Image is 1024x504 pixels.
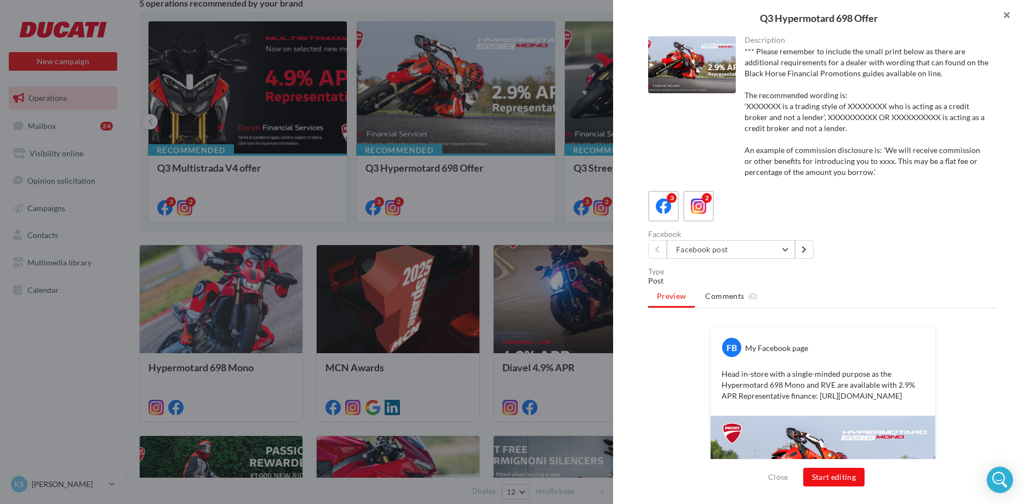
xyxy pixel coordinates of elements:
[648,268,998,275] div: Type
[764,471,793,484] button: Close
[745,343,808,354] div: My Facebook page
[803,468,865,486] button: Start editing
[722,369,924,401] p: Head in-store with a single-minded purpose as the Hypermotard 698 Mono and RVE are available with...
[748,292,758,301] span: (0)
[648,230,819,238] div: Facebook
[648,275,998,286] div: Post
[631,13,1006,23] div: Q3 Hypermotard 698 Offer
[667,193,677,203] div: 3
[705,291,744,302] span: Comments
[987,467,1013,493] div: Open Intercom Messenger
[722,338,741,357] div: FB
[702,193,712,203] div: 2
[745,46,989,178] div: *** Please remember to include the small print below as there are additional requirements for a d...
[745,36,989,44] div: Description
[667,240,795,259] button: Facebook post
